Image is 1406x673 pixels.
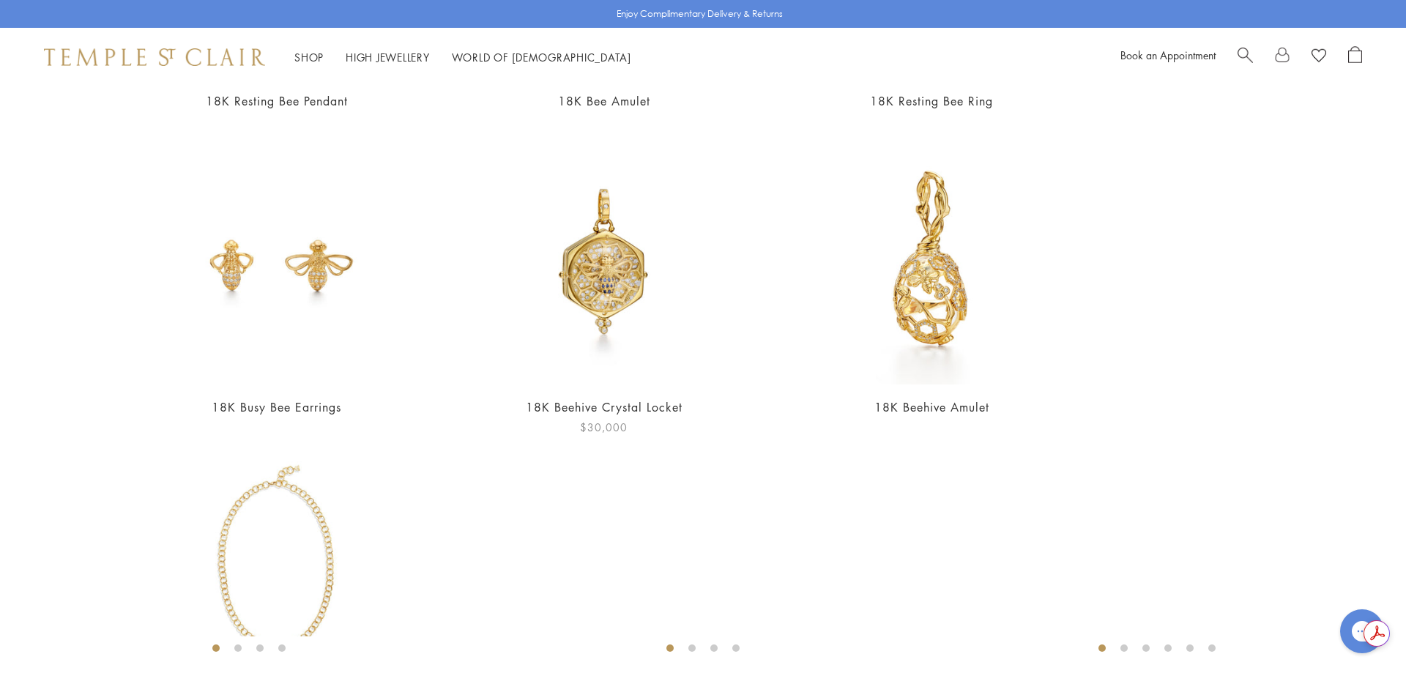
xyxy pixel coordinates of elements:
a: View Wishlist [1312,46,1326,68]
span: $30,000 [580,419,628,436]
a: 18K Resting Bee Pendant [206,93,348,109]
a: 18K Busy Bee Earrings [212,399,341,415]
p: Enjoy Complimentary Delivery & Returns [617,7,783,21]
a: World of [DEMOGRAPHIC_DATA]World of [DEMOGRAPHIC_DATA] [452,50,631,64]
img: 18K Busy Bee Earrings [149,130,403,384]
iframe: Gorgias live chat messenger [1333,604,1391,658]
a: Search [1238,46,1253,68]
img: 18K Beehive Crystal Locket [477,130,731,384]
a: Book an Appointment [1120,48,1216,62]
nav: Main navigation [294,48,631,67]
a: 18K Resting Bee Ring [870,93,993,109]
a: 18K Bee Amulet [558,93,650,109]
a: ShopShop [294,50,324,64]
a: Open Shopping Bag [1348,46,1362,68]
img: Temple St. Clair [44,48,265,66]
a: 18K Beehive Crystal Locket [526,399,682,415]
img: P51853-E18BEE [805,130,1059,384]
a: High JewelleryHigh Jewellery [346,50,430,64]
a: 18K Beehive Amulet [874,399,989,415]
